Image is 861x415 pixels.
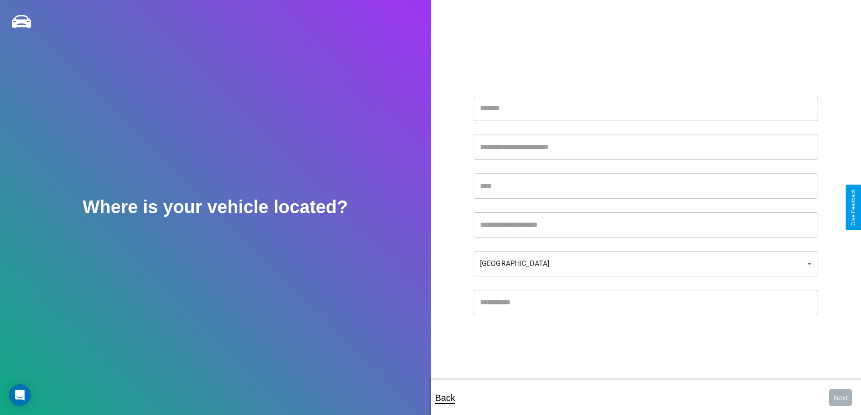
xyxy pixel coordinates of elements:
[474,251,818,276] div: [GEOGRAPHIC_DATA]
[829,389,852,406] button: Next
[83,197,348,217] h2: Where is your vehicle located?
[435,390,455,406] p: Back
[9,384,31,406] div: Open Intercom Messenger
[850,189,856,226] div: Give Feedback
